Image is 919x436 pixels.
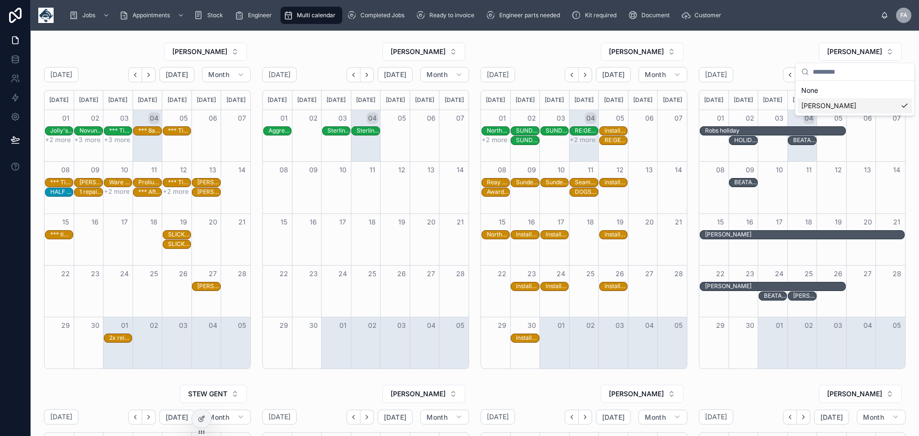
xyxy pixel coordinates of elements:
button: 05 [891,320,903,331]
button: 16 [90,216,101,228]
button: 18 [148,216,160,228]
a: Customer [678,7,728,24]
button: Month [639,67,687,82]
button: 04 [148,112,160,124]
button: 11 [803,164,815,176]
a: Appointments [116,7,189,24]
div: Aggregate Industries UK Ltd ([GEOGRAPHIC_DATA]) - 1 x de - timed 4pm - SL3 0EB [269,127,291,134]
div: SUNDERLAND CITY COUNCIL - 00323903 [516,136,538,145]
button: 29 [60,320,71,331]
button: Select Button [382,43,465,61]
span: Engineer parts needed [499,11,560,19]
button: 27 [426,268,437,279]
button: Next [142,67,156,82]
button: 10 [337,164,348,176]
div: [DATE] [105,90,131,110]
button: 23 [744,268,756,279]
div: BEATA STARTS AT 9AM [793,136,816,145]
button: 28 [891,268,903,279]
button: Back [347,410,360,425]
button: 20 [862,216,874,228]
button: 09 [744,164,756,176]
span: [DATE] [602,413,625,422]
button: 29 [278,320,290,331]
button: 17 [337,216,348,228]
span: Multi calendar [297,11,336,19]
span: [PERSON_NAME] [827,389,882,399]
button: 09 [526,164,538,176]
div: Month View [262,90,469,369]
button: Next [360,410,374,425]
button: 13 [644,164,655,176]
button: 16 [744,216,756,228]
div: [DATE] [264,90,291,110]
button: 02 [90,112,101,124]
a: Ready to invoice [413,7,481,24]
span: Month [426,70,448,79]
button: 08 [60,164,71,176]
button: 03 [832,320,844,331]
button: 28 [673,268,684,279]
button: 09 [308,164,319,176]
button: 22 [278,268,290,279]
div: [DATE] [193,90,220,110]
span: Month [645,413,666,422]
button: +3 more [104,136,130,144]
div: *** Timed 8am appointment *** [PERSON_NAME] Shop Designers Ltd - 00322701 - TN360 CAMERAS X 1 DVR... [168,127,191,134]
button: Month [639,410,687,425]
button: 04 [803,112,815,124]
button: 30 [308,320,319,331]
span: Document [641,11,670,19]
div: HOLIDAY - Charlotte [734,136,757,145]
div: installs - timed 8am - ne37 1eq -TN360- UPGRADE - 43 X VT101/ CANCLIK + 26 X VT101/OBD/YSPLITTER ... [605,126,627,135]
button: 10 [773,164,785,176]
div: Jolly's Drinks Ltd - 00323845 - 2x deinstall - SALTASH PL12 6LX [50,126,73,135]
a: Completed Jobs [344,7,411,24]
button: 12 [178,164,189,176]
button: 25 [148,268,160,279]
button: +2 more [104,188,130,195]
button: 21 [455,216,466,228]
button: 19 [832,216,844,228]
button: Back [565,67,579,82]
button: 01 [119,320,130,331]
button: 02 [308,112,319,124]
div: Month View [44,90,251,369]
button: 05 [236,320,248,331]
button: Back [783,410,797,425]
button: 24 [337,268,348,279]
div: Robs holiday [705,127,740,134]
span: [DATE] [384,70,406,79]
div: Northern Security Ltd - 2 x install - timed 9am - CA3 0EY [487,126,509,135]
div: installs - timed 8am - ne37 1eq -TN360- UPGRADE - 43 X VT101/ CANCLIK + 26 X VT101/OBD/YSPLITTER ... [605,127,627,134]
a: Engineer parts needed [483,7,567,24]
button: 02 [367,320,378,331]
button: Month [420,410,469,425]
button: 12 [832,164,844,176]
div: [DATE] [701,90,727,110]
button: 18 [367,216,378,228]
div: [DATE] [412,90,438,110]
button: 02 [148,320,160,331]
button: Next [579,67,592,82]
div: [DATE] [541,90,568,110]
h2: [DATE] [705,70,727,79]
div: [DATE] [482,90,509,110]
div: Novuna Vehicle Services Ltd - 00323703 - 1x reinstall - YE72RHO - Bideford EX39 1BH [79,126,102,135]
button: 06 [207,112,219,124]
button: [DATE] [159,410,194,425]
button: +3 more [74,136,101,144]
button: 24 [555,268,567,279]
button: 11 [148,164,160,176]
button: 01 [60,112,71,124]
div: Northern Security Ltd - 2 x install - timed 9am - CA3 0EY [487,127,509,134]
div: [DATE] [46,90,72,110]
div: Sterling Site Supplies Ltd - 00323652 - DA1 4QT - 7 dash camera deinstalls 4 one day 3 the other [327,126,350,135]
button: 26 [614,268,626,279]
button: 04 [585,112,596,124]
button: 05 [832,112,844,124]
div: None [797,83,912,98]
div: *** Timed 8am appointment *** Weatherhead Shop Designers Ltd - 00322701 - TN360 CAMERAS X 1 DVR K... [168,126,191,135]
button: Month [202,67,251,82]
button: 03 [555,112,567,124]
